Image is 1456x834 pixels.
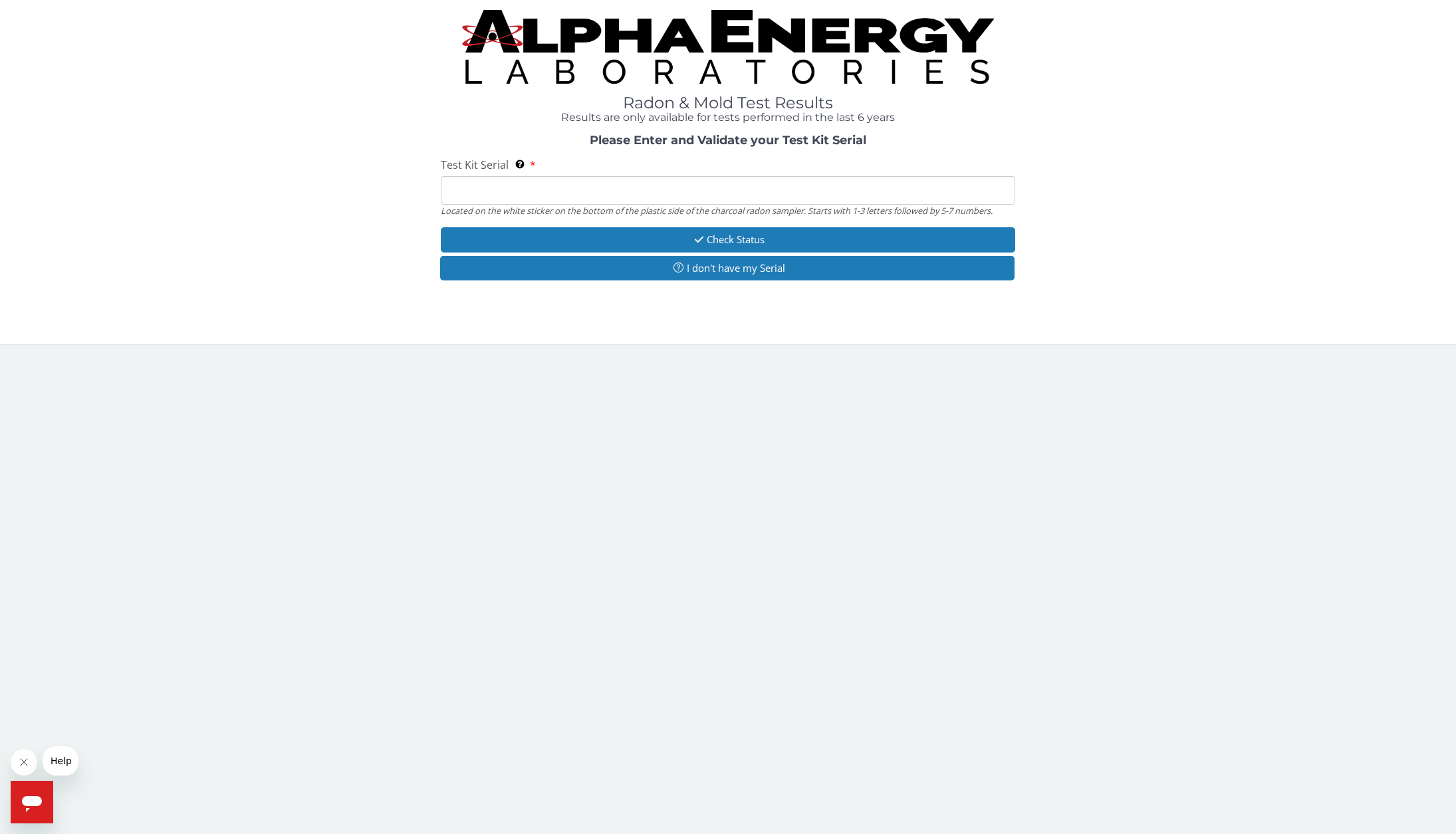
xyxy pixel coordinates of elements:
iframe: Button to launch messaging window [11,781,53,823]
strong: Please Enter and Validate your Test Kit Serial [590,133,866,148]
button: Check Status [441,227,1015,252]
h4: Results are only available for tests performed in the last 6 years [441,112,1015,124]
iframe: Message from company [43,746,78,776]
img: TightCrop.jpg [462,10,994,84]
span: Test Kit Serial [441,157,509,172]
button: I don't have my Serial [440,256,1015,280]
div: Located on the white sticker on the bottom of the plastic side of the charcoal radon sampler. Sta... [441,205,1015,217]
iframe: Close message [11,749,37,776]
h1: Radon & Mold Test Results [441,94,1015,112]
